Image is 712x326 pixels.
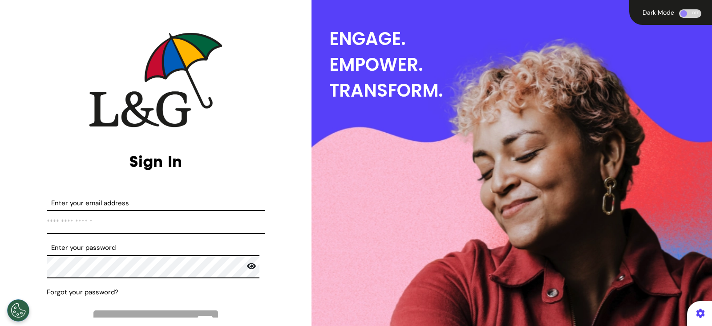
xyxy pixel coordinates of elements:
[7,299,29,322] button: Open Preferences
[47,152,265,171] h2: Sign In
[329,77,712,103] div: TRANSFORM.
[47,243,265,253] label: Enter your password
[329,26,712,52] div: ENGAGE.
[329,52,712,77] div: EMPOWER.
[47,288,118,297] span: Forgot your password?
[47,198,265,208] label: Enter your email address
[640,9,677,16] div: Dark Mode
[679,9,701,18] div: OFF
[89,33,222,127] img: company logo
